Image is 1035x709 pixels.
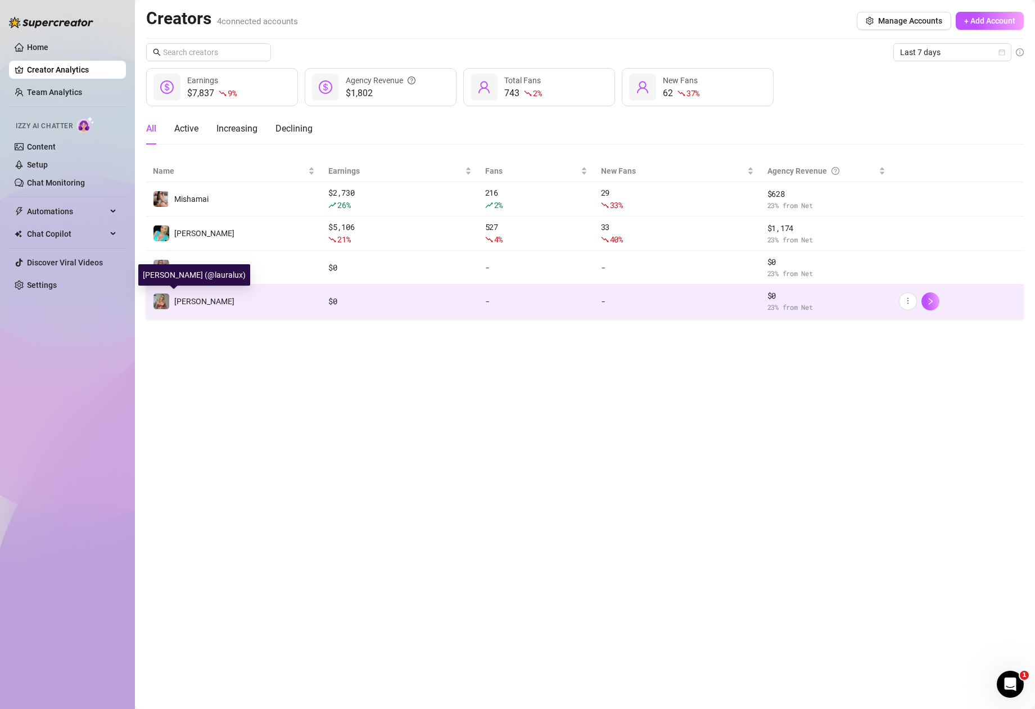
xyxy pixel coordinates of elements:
[228,88,236,98] span: 9 %
[663,76,698,85] span: New Fans
[767,268,885,279] span: 23 % from Net
[27,225,107,243] span: Chat Copilot
[275,122,313,136] div: Declining
[601,165,745,177] span: New Fans
[216,122,257,136] div: Increasing
[27,142,56,151] a: Content
[767,234,885,245] span: 23 % from Net
[1016,48,1024,56] span: info-circle
[601,201,609,209] span: fall
[866,17,874,25] span: setting
[174,297,234,306] span: [PERSON_NAME]
[686,88,699,98] span: 37 %
[77,116,94,133] img: AI Chatter
[27,281,57,290] a: Settings
[857,12,951,30] button: Manage Accounts
[153,48,161,56] span: search
[319,80,332,94] span: dollar-circle
[533,88,541,98] span: 2 %
[322,160,478,182] th: Earnings
[187,87,236,100] div: $7,837
[337,234,350,245] span: 21 %
[677,89,685,97] span: fall
[494,234,503,245] span: 4 %
[636,80,649,94] span: user
[328,187,472,211] div: $ 2,730
[504,87,541,100] div: 743
[346,87,415,100] span: $1,802
[767,222,885,234] span: $ 1,174
[328,221,472,246] div: $ 5,106
[217,16,298,26] span: 4 connected accounts
[138,264,250,286] div: [PERSON_NAME] (@lauralux)
[27,43,48,52] a: Home
[328,261,472,274] div: $ 0
[767,302,885,313] span: 23 % from Net
[153,165,306,177] span: Name
[408,74,415,87] span: question-circle
[663,87,699,100] div: 62
[485,165,578,177] span: Fans
[997,671,1024,698] iframe: Intercom live chat
[921,292,939,310] button: right
[328,236,336,243] span: fall
[174,195,209,204] span: Mishamai
[27,178,85,187] a: Chat Monitoring
[904,297,912,305] span: more
[328,295,472,308] div: $ 0
[15,207,24,216] span: thunderbolt
[337,200,350,210] span: 26 %
[160,80,174,94] span: dollar-circle
[601,295,754,308] div: -
[610,200,623,210] span: 33 %
[153,191,169,207] img: Mishamai
[956,12,1024,30] button: + Add Account
[485,295,587,308] div: -
[27,88,82,97] a: Team Analytics
[601,236,609,243] span: fall
[27,61,117,79] a: Creator Analytics
[485,221,587,246] div: 527
[187,76,218,85] span: Earnings
[964,16,1015,25] span: + Add Account
[524,89,532,97] span: fall
[601,221,754,246] div: 33
[485,236,493,243] span: fall
[328,201,336,209] span: rise
[174,263,234,272] span: [PERSON_NAME]
[926,297,934,305] span: right
[485,261,587,274] div: -
[174,229,234,238] span: [PERSON_NAME]
[485,201,493,209] span: rise
[219,89,227,97] span: fall
[594,160,761,182] th: New Fans
[610,234,623,245] span: 40 %
[153,260,169,276] img: Laura
[494,200,503,210] span: 2 %
[9,17,93,28] img: logo-BBDzfeDw.svg
[477,80,491,94] span: user
[346,74,415,87] div: Agency Revenue
[767,165,876,177] div: Agency Revenue
[767,200,885,211] span: 23 % from Net
[15,230,22,238] img: Chat Copilot
[146,122,156,136] div: All
[478,160,594,182] th: Fans
[504,76,541,85] span: Total Fans
[153,293,169,309] img: Laura
[767,290,885,302] span: $ 0
[998,49,1005,56] span: calendar
[27,258,103,267] a: Discover Viral Videos
[767,256,885,268] span: $ 0
[146,160,322,182] th: Name
[485,187,587,211] div: 216
[146,8,298,29] h2: Creators
[831,165,839,177] span: question-circle
[163,46,255,58] input: Search creators
[174,122,198,136] div: Active
[900,44,1005,61] span: Last 7 days
[1020,671,1029,680] span: 1
[328,165,463,177] span: Earnings
[153,225,169,241] img: Emily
